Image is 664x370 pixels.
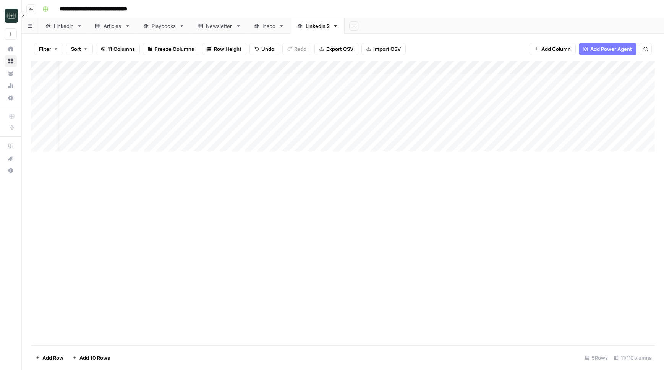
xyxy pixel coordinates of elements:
[137,18,191,34] a: Playbooks
[249,43,279,55] button: Undo
[5,6,17,25] button: Workspace: Catalyst
[89,18,137,34] a: Articles
[611,352,655,364] div: 11/11 Columns
[5,43,17,55] a: Home
[5,92,17,104] a: Settings
[530,43,576,55] button: Add Column
[214,45,241,53] span: Row Height
[306,22,330,30] div: Linkedin 2
[66,43,93,55] button: Sort
[71,45,81,53] span: Sort
[5,55,17,67] a: Browse
[314,43,358,55] button: Export CSV
[202,43,246,55] button: Row Height
[5,152,17,164] button: What's new?
[39,45,51,53] span: Filter
[373,45,401,53] span: Import CSV
[326,45,353,53] span: Export CSV
[261,45,274,53] span: Undo
[248,18,291,34] a: Inspo
[5,80,17,92] a: Usage
[579,43,636,55] button: Add Power Agent
[155,45,194,53] span: Freeze Columns
[79,354,110,362] span: Add 10 Rows
[5,153,16,164] div: What's new?
[590,45,632,53] span: Add Power Agent
[143,43,199,55] button: Freeze Columns
[5,140,17,152] a: AirOps Academy
[54,22,74,30] div: Linkedin
[96,43,140,55] button: 11 Columns
[582,352,611,364] div: 5 Rows
[282,43,311,55] button: Redo
[191,18,248,34] a: Newsletter
[5,9,18,23] img: Catalyst Logo
[294,45,306,53] span: Redo
[152,22,176,30] div: Playbooks
[42,354,63,362] span: Add Row
[541,45,571,53] span: Add Column
[5,67,17,80] a: Your Data
[104,22,122,30] div: Articles
[5,164,17,177] button: Help + Support
[31,352,68,364] button: Add Row
[34,43,63,55] button: Filter
[262,22,276,30] div: Inspo
[108,45,135,53] span: 11 Columns
[39,18,89,34] a: Linkedin
[68,352,115,364] button: Add 10 Rows
[361,43,406,55] button: Import CSV
[206,22,233,30] div: Newsletter
[291,18,345,34] a: Linkedin 2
